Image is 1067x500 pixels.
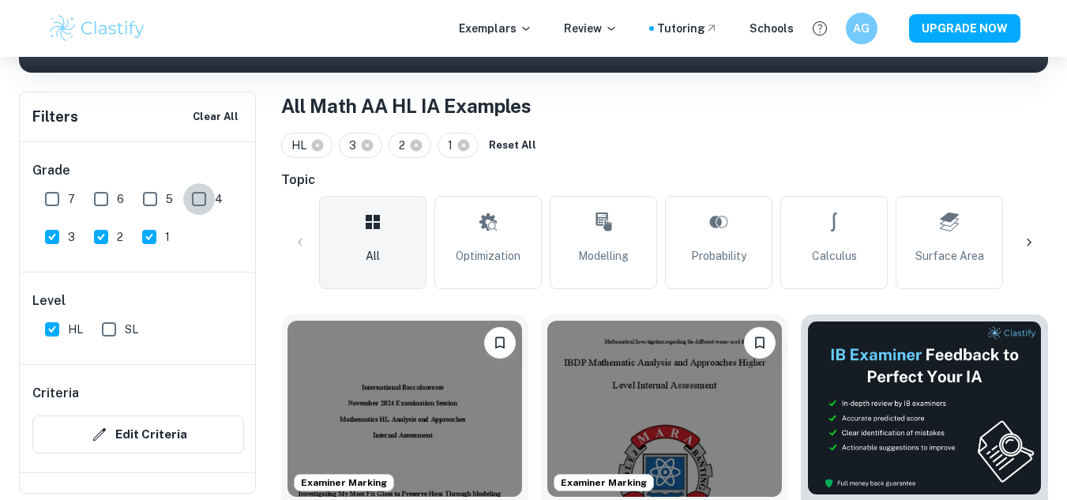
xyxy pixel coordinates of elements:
span: 3 [68,228,75,246]
h6: AG [852,20,870,37]
div: 1 [438,133,479,158]
span: Optimization [456,247,520,265]
button: Help and Feedback [806,15,833,42]
button: Reset All [485,133,540,157]
span: 5 [166,190,173,208]
span: Calculus [812,247,857,265]
span: 4 [215,190,223,208]
div: 2 [389,133,431,158]
button: Clear All [189,105,242,129]
span: 2 [399,137,412,154]
h6: Filters [32,106,78,128]
img: Thumbnail [807,321,1042,495]
p: Review [564,20,618,37]
h6: Criteria [32,384,79,403]
p: Exemplars [459,20,532,37]
span: 1 [448,137,460,154]
span: 6 [117,190,124,208]
h6: Level [32,291,244,310]
button: Edit Criteria [32,415,244,453]
span: Examiner Marking [295,476,393,490]
img: Math AA IA example thumbnail: Investigating My Most Fit Glass to Prese [287,321,522,497]
div: HL [281,133,332,158]
a: Schools [750,20,794,37]
a: Tutoring [657,20,718,37]
span: 2 [117,228,123,246]
h6: Topic [281,171,1048,190]
h1: All Math AA HL IA Examples [281,92,1048,120]
span: HL [68,321,83,338]
span: Probability [691,247,746,265]
span: 7 [68,190,75,208]
button: AG [846,13,877,44]
h6: Grade [32,161,244,180]
span: 3 [349,137,363,154]
span: Examiner Marking [554,476,653,490]
button: Bookmark [484,327,516,359]
button: UPGRADE NOW [909,14,1020,43]
div: 3 [339,133,382,158]
span: SL [125,321,138,338]
button: Bookmark [744,327,776,359]
span: Modelling [578,247,629,265]
span: All [366,247,380,265]
img: Math AA IA example thumbnail: The ideal type of wax used for candles t [547,321,782,497]
span: Surface Area [915,247,984,265]
img: Clastify logo [47,13,148,44]
span: HL [291,137,314,154]
span: 1 [165,228,170,246]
